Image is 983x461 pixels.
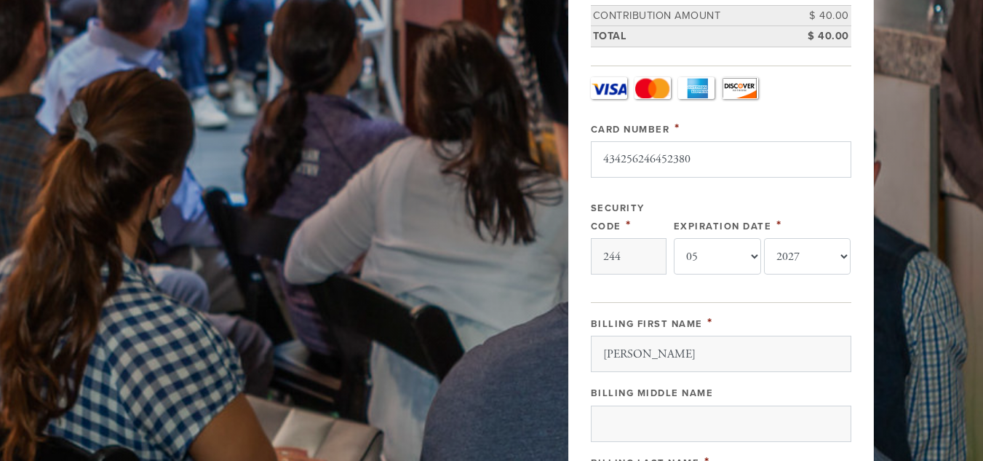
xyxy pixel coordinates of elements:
td: Contribution Amount [591,5,786,26]
a: Discover [722,77,758,99]
select: Expiration Date month [674,238,761,275]
label: Expiration Date [674,221,772,232]
span: This field is required. [674,120,680,136]
a: Amex [678,77,715,99]
label: Billing Middle Name [591,387,714,399]
a: MasterCard [634,77,671,99]
select: Expiration Date year [764,238,851,275]
label: Security Code [591,202,645,232]
td: $ 40.00 [786,26,851,47]
span: This field is required. [707,315,713,331]
a: Visa [591,77,627,99]
td: Total [591,26,786,47]
label: Card Number [591,124,670,135]
td: $ 40.00 [786,5,851,26]
span: This field is required. [776,217,782,233]
span: This field is required. [626,217,632,233]
label: Billing First Name [591,318,703,330]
